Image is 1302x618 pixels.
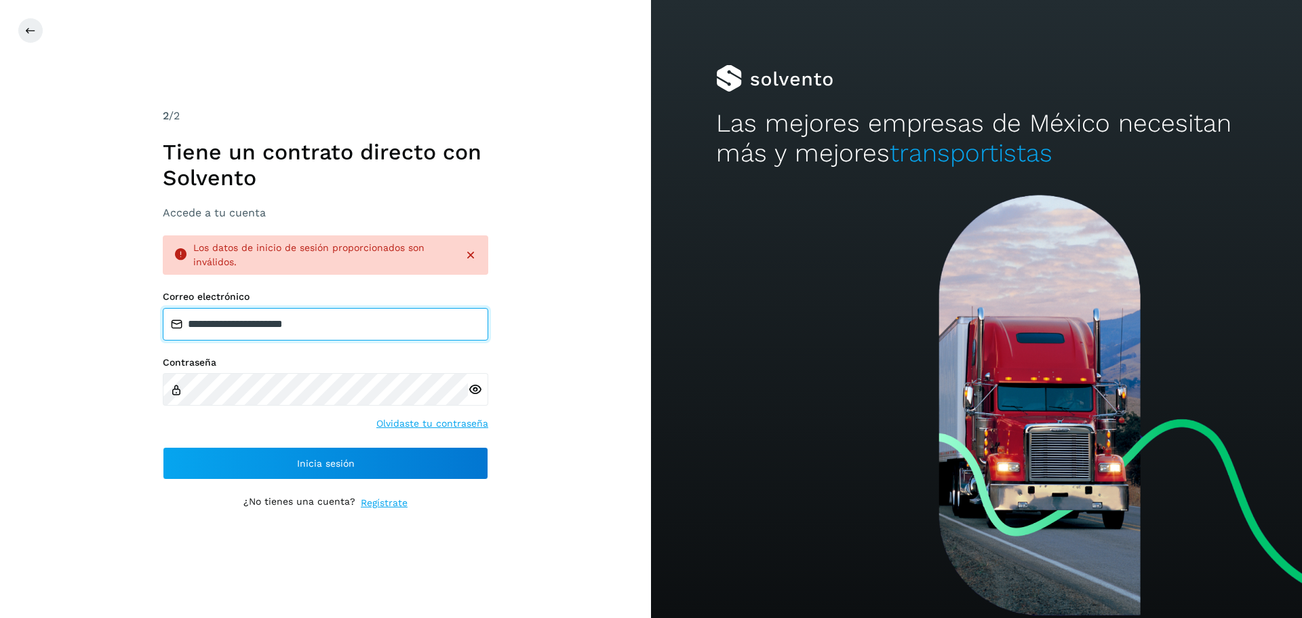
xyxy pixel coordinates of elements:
h1: Tiene un contrato directo con Solvento [163,139,488,191]
h3: Accede a tu cuenta [163,206,488,219]
p: ¿No tienes una cuenta? [243,496,355,510]
label: Correo electrónico [163,291,488,303]
a: Regístrate [361,496,408,510]
label: Contraseña [163,357,488,368]
span: 2 [163,109,169,122]
span: transportistas [890,138,1052,168]
h2: Las mejores empresas de México necesitan más y mejores [716,109,1237,169]
a: Olvidaste tu contraseña [376,417,488,431]
span: Inicia sesión [297,459,355,468]
button: Inicia sesión [163,447,488,480]
div: Los datos de inicio de sesión proporcionados son inválidos. [193,241,453,269]
div: /2 [163,108,488,124]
